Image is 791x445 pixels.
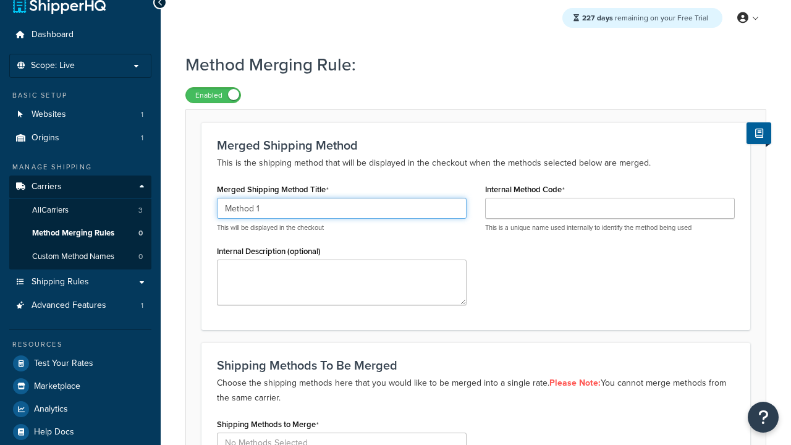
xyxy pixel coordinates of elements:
span: 0 [138,252,143,262]
span: Help Docs [34,427,74,438]
button: Show Help Docs [747,122,771,144]
li: Websites [9,103,151,126]
a: Shipping Rules [9,271,151,294]
li: Custom Method Names [9,245,151,268]
a: Origins1 [9,127,151,150]
span: Websites [32,109,66,120]
label: Shipping Methods to Merge [217,420,319,430]
li: Carriers [9,176,151,269]
span: Custom Method Names [32,252,114,262]
a: Advanced Features1 [9,294,151,317]
span: 3 [138,205,143,216]
div: Basic Setup [9,90,151,101]
div: Manage Shipping [9,162,151,172]
label: Internal Method Code [485,185,565,195]
span: Method Merging Rules [32,228,114,239]
span: Origins [32,133,59,143]
a: Custom Method Names0 [9,245,151,268]
span: All Carriers [32,205,69,216]
span: Scope: Live [31,61,75,71]
span: Marketplace [34,381,80,392]
span: Carriers [32,182,62,192]
a: Carriers [9,176,151,198]
span: Dashboard [32,30,74,40]
a: Marketplace [9,375,151,397]
span: 1 [141,109,143,120]
a: Help Docs [9,421,151,443]
h1: Method Merging Rule: [185,53,751,77]
span: 1 [141,300,143,311]
button: Open Resource Center [748,402,779,433]
label: Enabled [186,88,240,103]
li: Origins [9,127,151,150]
label: Merged Shipping Method Title [217,185,329,195]
a: Dashboard [9,23,151,46]
strong: 227 days [582,12,613,23]
div: Resources [9,339,151,350]
span: remaining on your Free Trial [582,12,708,23]
label: Internal Description (optional) [217,247,321,256]
span: Analytics [34,404,68,415]
h3: Merged Shipping Method [217,138,735,152]
span: 0 [138,228,143,239]
span: 1 [141,133,143,143]
strong: Please Note: [549,376,601,389]
span: Test Your Rates [34,358,93,369]
li: Advanced Features [9,294,151,317]
a: Analytics [9,398,151,420]
p: This is the shipping method that will be displayed in the checkout when the methods selected belo... [217,156,735,171]
a: Test Your Rates [9,352,151,375]
p: This is a unique name used internally to identify the method being used [485,223,735,232]
p: Choose the shipping methods here that you would like to be merged into a single rate. You cannot ... [217,376,735,405]
li: Method Merging Rules [9,222,151,245]
h3: Shipping Methods To Be Merged [217,358,735,372]
p: This will be displayed in the checkout [217,223,467,232]
a: Method Merging Rules0 [9,222,151,245]
span: Advanced Features [32,300,106,311]
a: AllCarriers3 [9,199,151,222]
span: Shipping Rules [32,277,89,287]
a: Websites1 [9,103,151,126]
